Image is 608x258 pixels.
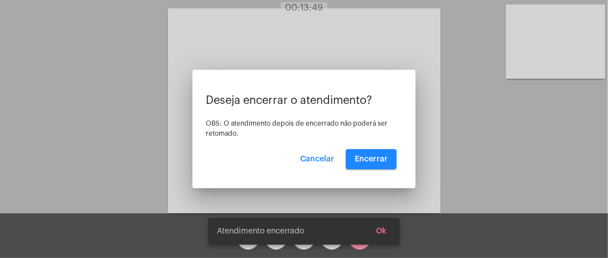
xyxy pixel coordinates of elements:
span: Ok [376,227,387,235]
p: Deseja encerrar o atendimento? [206,94,402,107]
span: 00:13:49 [285,3,323,12]
span: Atendimento encerrado [217,226,304,237]
span: Encerrar [355,155,388,163]
button: Cancelar [291,149,343,169]
span: OBS: O atendimento depois de encerrado não poderá ser retomado. [206,120,388,137]
span: Cancelar [300,155,334,163]
button: Encerrar [346,149,397,169]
